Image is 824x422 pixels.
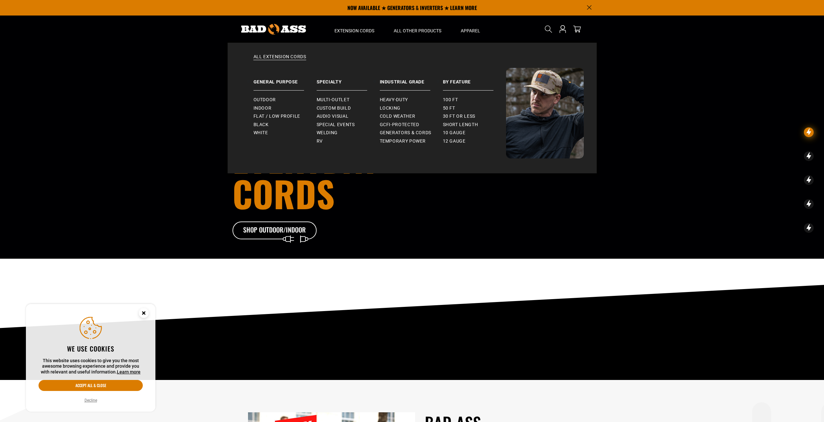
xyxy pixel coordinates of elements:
span: Short Length [443,122,478,128]
a: Flat / Low Profile [254,112,317,121]
a: Short Length [443,121,506,129]
a: By Feature [443,68,506,91]
span: All Other Products [394,28,441,34]
span: 10 gauge [443,130,466,136]
h1: Everyday cords [232,140,448,211]
a: RV [317,137,380,146]
span: Outdoor [254,97,276,103]
h2: We use cookies [39,344,143,353]
a: Specialty [317,68,380,91]
button: Accept all & close [39,380,143,391]
a: Generators & Cords [380,129,443,137]
a: GCFI-Protected [380,121,443,129]
span: Cold Weather [380,114,415,119]
a: Heavy-Duty [380,96,443,104]
span: Heavy-Duty [380,97,408,103]
span: Black [254,122,269,128]
span: Flat / Low Profile [254,114,300,119]
span: GCFI-Protected [380,122,419,128]
span: Custom Build [317,105,351,111]
span: 30 ft or less [443,114,475,119]
a: Custom Build [317,104,380,113]
a: Learn more [117,369,141,374]
span: Extension Cords [334,28,374,34]
a: 10 gauge [443,129,506,137]
a: Special Events [317,121,380,129]
summary: Apparel [451,16,490,43]
a: All Extension Cords [241,54,584,68]
a: Indoor [254,104,317,113]
a: 30 ft or less [443,112,506,121]
aside: Cookie Consent [26,304,155,412]
a: White [254,129,317,137]
a: 50 ft [443,104,506,113]
a: 100 ft [443,96,506,104]
span: RV [317,138,323,144]
span: 100 ft [443,97,458,103]
summary: All Other Products [384,16,451,43]
a: General Purpose [254,68,317,91]
img: Bad Ass Extension Cords [506,68,584,158]
span: White [254,130,268,136]
a: Outdoor [254,96,317,104]
span: Audio Visual [317,114,349,119]
span: Apparel [461,28,480,34]
button: Decline [83,397,99,404]
span: Multi-Outlet [317,97,350,103]
a: 12 gauge [443,137,506,146]
summary: Search [543,24,554,34]
summary: Extension Cords [325,16,384,43]
span: 12 gauge [443,138,466,144]
span: Locking [380,105,401,111]
span: Generators & Cords [380,130,432,136]
span: 50 ft [443,105,455,111]
a: Shop Outdoor/Indoor [232,222,317,240]
img: Bad Ass Extension Cords [241,24,306,35]
p: This website uses cookies to give you the most awesome browsing experience and provide you with r... [39,358,143,375]
a: Locking [380,104,443,113]
a: Cold Weather [380,112,443,121]
a: Industrial Grade [380,68,443,91]
span: Indoor [254,105,272,111]
a: Temporary Power [380,137,443,146]
a: Welding [317,129,380,137]
span: Special Events [317,122,355,128]
span: Welding [317,130,338,136]
a: Multi-Outlet [317,96,380,104]
span: Temporary Power [380,138,426,144]
a: Audio Visual [317,112,380,121]
a: Black [254,121,317,129]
